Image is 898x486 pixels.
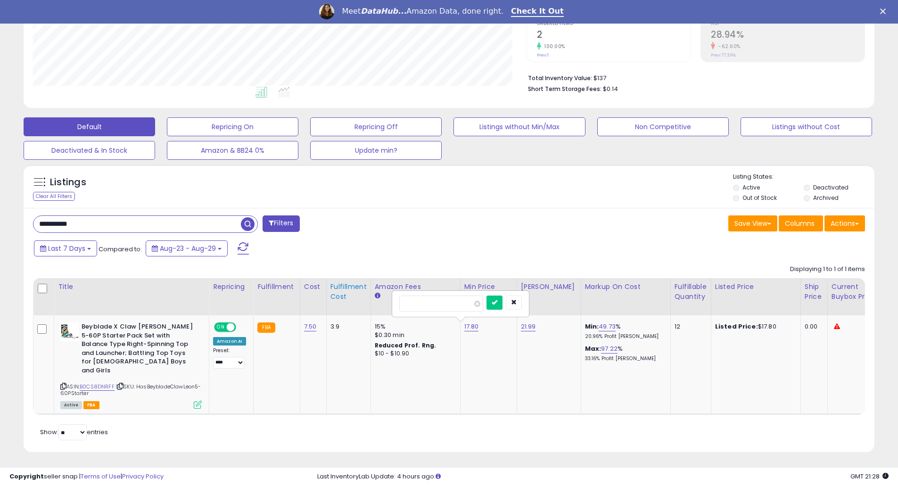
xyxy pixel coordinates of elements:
[715,43,741,50] small: -62.60%
[317,472,889,481] div: Last InventoryLab Update: 4 hours ago.
[60,322,202,408] div: ASIN:
[375,292,380,300] small: Amazon Fees.
[464,282,513,292] div: Min Price
[528,72,858,83] li: $137
[375,331,453,339] div: $0.30 min
[521,322,536,331] a: 21.99
[310,141,442,160] button: Update min?
[741,117,872,136] button: Listings without Cost
[361,7,406,16] i: DataHub...
[160,244,216,253] span: Aug-23 - Aug-29
[24,117,155,136] button: Default
[375,282,456,292] div: Amazon Fees
[330,282,367,302] div: Fulfillment Cost
[342,7,503,16] div: Meet Amazon Data, done right.
[711,29,865,42] h2: 28.94%
[711,52,736,58] small: Prev: 77.39%
[257,282,296,292] div: Fulfillment
[82,322,196,377] b: Beyblade X Claw [PERSON_NAME] 5-60P Starter Pack Set with Balance Type Right-Spinning Top and Lau...
[805,282,824,302] div: Ship Price
[715,322,758,331] b: Listed Price:
[40,428,108,437] span: Show: entries
[167,117,298,136] button: Repricing On
[304,282,322,292] div: Cost
[319,4,334,19] img: Profile image for Georgie
[9,472,164,481] div: seller snap | |
[528,74,592,82] b: Total Inventory Value:
[122,472,164,481] a: Privacy Policy
[263,215,299,232] button: Filters
[585,322,599,331] b: Min:
[213,347,246,369] div: Preset:
[375,350,453,358] div: $10 - $10.90
[715,282,797,292] div: Listed Price
[813,194,839,202] label: Archived
[453,117,585,136] button: Listings without Min/Max
[215,323,227,331] span: ON
[850,472,889,481] span: 2025-09-7 21:28 GMT
[733,173,874,181] p: Listing States:
[81,472,121,481] a: Terms of Use
[880,8,890,14] div: Close
[375,341,437,349] b: Reduced Prof. Rng.
[715,322,793,331] div: $17.80
[597,117,729,136] button: Non Competitive
[310,117,442,136] button: Repricing Off
[511,7,564,17] a: Check It Out
[813,183,849,191] label: Deactivated
[599,322,616,331] a: 49.73
[50,176,86,189] h5: Listings
[58,282,205,292] div: Title
[675,322,704,331] div: 12
[213,282,249,292] div: Repricing
[33,192,75,201] div: Clear All Filters
[537,52,549,58] small: Prev: 1
[832,282,880,302] div: Current Buybox Price
[742,183,760,191] label: Active
[235,323,250,331] span: OFF
[805,322,820,331] div: 0.00
[146,240,228,256] button: Aug-23 - Aug-29
[60,383,201,397] span: | SKU: HasBeybladeClawLeon5-60PStarter
[585,345,663,362] div: %
[824,215,865,231] button: Actions
[34,240,97,256] button: Last 7 Days
[257,322,275,333] small: FBA
[603,84,618,93] span: $0.14
[728,215,777,231] button: Save View
[213,337,246,346] div: Amazon AI
[83,401,99,409] span: FBA
[711,21,865,26] span: ROI
[48,244,85,253] span: Last 7 Days
[585,355,663,362] p: 33.16% Profit [PERSON_NAME]
[99,245,142,254] span: Compared to:
[541,43,565,50] small: 100.00%
[601,344,618,354] a: 97.22
[537,29,691,42] h2: 2
[167,141,298,160] button: Amazon & BB24 0%
[585,282,667,292] div: Markup on Cost
[464,322,479,331] a: 17.80
[675,282,707,302] div: Fulfillable Quantity
[790,265,865,274] div: Displaying 1 to 1 of 1 items
[60,322,79,341] img: 41VjQ+dGrSL._SL40_.jpg
[585,333,663,340] p: 20.96% Profit [PERSON_NAME]
[521,282,577,292] div: [PERSON_NAME]
[330,322,363,331] div: 3.9
[528,85,601,93] b: Short Term Storage Fees:
[585,344,601,353] b: Max:
[742,194,777,202] label: Out of Stock
[60,401,82,409] span: All listings currently available for purchase on Amazon
[581,278,670,315] th: The percentage added to the cost of goods (COGS) that forms the calculator for Min & Max prices.
[585,322,663,340] div: %
[785,219,815,228] span: Columns
[375,322,453,331] div: 15%
[304,322,317,331] a: 7.50
[24,141,155,160] button: Deactivated & In Stock
[779,215,823,231] button: Columns
[537,21,691,26] span: Ordered Items
[80,383,115,391] a: B0CS8DNRFF
[9,472,44,481] strong: Copyright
